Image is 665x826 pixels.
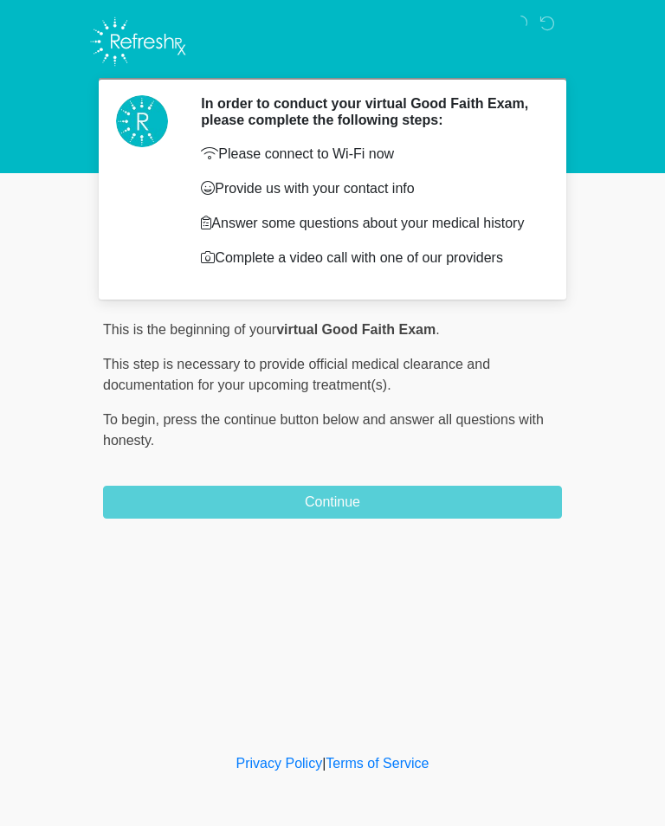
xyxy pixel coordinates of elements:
[322,756,326,771] a: |
[103,357,490,392] span: This step is necessary to provide official medical clearance and documentation for your upcoming ...
[201,144,536,165] p: Please connect to Wi-Fi now
[201,213,536,234] p: Answer some questions about your medical history
[236,756,323,771] a: Privacy Policy
[326,756,429,771] a: Terms of Service
[103,486,562,519] button: Continue
[103,412,163,427] span: To begin,
[103,322,276,337] span: This is the beginning of your
[103,412,544,448] span: press the continue button below and answer all questions with honesty.
[201,95,536,128] h2: In order to conduct your virtual Good Faith Exam, please complete the following steps:
[436,322,439,337] span: .
[86,13,190,70] img: Refresh RX Logo
[276,322,436,337] strong: virtual Good Faith Exam
[201,248,536,268] p: Complete a video call with one of our providers
[201,178,536,199] p: Provide us with your contact info
[116,95,168,147] img: Agent Avatar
